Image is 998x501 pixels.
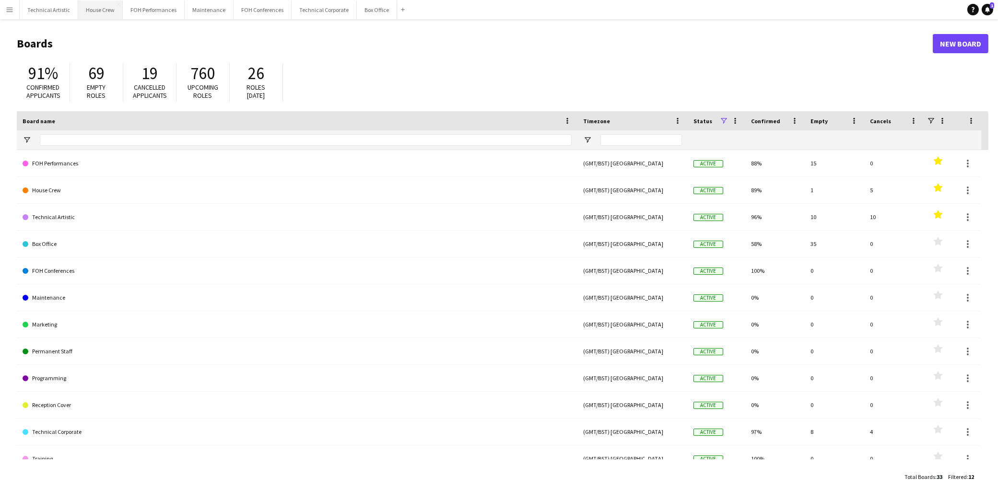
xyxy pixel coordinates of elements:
[904,467,942,486] div: :
[693,294,723,302] span: Active
[864,257,924,284] div: 0
[693,321,723,328] span: Active
[864,231,924,257] div: 0
[982,4,993,15] a: 1
[693,241,723,248] span: Active
[864,392,924,418] div: 0
[805,284,864,311] div: 0
[745,150,805,176] div: 88%
[23,392,572,419] a: Reception Cover
[234,0,292,19] button: FOH Conferences
[23,419,572,445] a: Technical Corporate
[805,204,864,230] div: 10
[864,150,924,176] div: 0
[577,177,688,203] div: (GMT/BST) [GEOGRAPHIC_DATA]
[191,63,215,84] span: 760
[805,445,864,472] div: 0
[88,63,105,84] span: 69
[357,0,397,19] button: Box Office
[864,177,924,203] div: 5
[123,0,185,19] button: FOH Performances
[693,455,723,463] span: Active
[805,365,864,391] div: 0
[20,0,78,19] button: Technical Artistic
[810,117,828,125] span: Empty
[745,338,805,364] div: 0%
[693,348,723,355] span: Active
[864,445,924,472] div: 0
[805,257,864,284] div: 0
[577,231,688,257] div: (GMT/BST) [GEOGRAPHIC_DATA]
[968,473,974,480] span: 12
[247,83,266,100] span: Roles [DATE]
[693,429,723,436] span: Active
[745,284,805,311] div: 0%
[745,204,805,230] div: 96%
[577,338,688,364] div: (GMT/BST) [GEOGRAPHIC_DATA]
[745,231,805,257] div: 58%
[23,257,572,284] a: FOH Conferences
[26,83,60,100] span: Confirmed applicants
[864,204,924,230] div: 10
[805,338,864,364] div: 0
[133,83,167,100] span: Cancelled applicants
[78,0,123,19] button: House Crew
[933,34,988,53] a: New Board
[745,419,805,445] div: 97%
[188,83,218,100] span: Upcoming roles
[693,375,723,382] span: Active
[292,0,357,19] button: Technical Corporate
[28,63,58,84] span: 91%
[577,392,688,418] div: (GMT/BST) [GEOGRAPHIC_DATA]
[583,117,610,125] span: Timezone
[805,231,864,257] div: 35
[990,2,994,9] span: 1
[23,136,31,144] button: Open Filter Menu
[693,187,723,194] span: Active
[577,257,688,284] div: (GMT/BST) [GEOGRAPHIC_DATA]
[23,338,572,365] a: Permanent Staff
[805,150,864,176] div: 15
[577,311,688,338] div: (GMT/BST) [GEOGRAPHIC_DATA]
[17,36,933,51] h1: Boards
[23,365,572,392] a: Programming
[600,134,682,146] input: Timezone Filter Input
[577,365,688,391] div: (GMT/BST) [GEOGRAPHIC_DATA]
[23,204,572,231] a: Technical Artistic
[23,231,572,257] a: Box Office
[23,150,572,177] a: FOH Performances
[693,160,723,167] span: Active
[864,338,924,364] div: 0
[937,473,942,480] span: 33
[805,419,864,445] div: 8
[141,63,158,84] span: 19
[751,117,780,125] span: Confirmed
[693,402,723,409] span: Active
[23,284,572,311] a: Maintenance
[745,392,805,418] div: 0%
[864,365,924,391] div: 0
[577,419,688,445] div: (GMT/BST) [GEOGRAPHIC_DATA]
[805,177,864,203] div: 1
[805,311,864,338] div: 0
[693,117,712,125] span: Status
[864,311,924,338] div: 0
[23,117,55,125] span: Board name
[23,311,572,338] a: Marketing
[870,117,891,125] span: Cancels
[745,365,805,391] div: 0%
[248,63,264,84] span: 26
[23,445,572,472] a: Training
[805,392,864,418] div: 0
[864,284,924,311] div: 0
[577,445,688,472] div: (GMT/BST) [GEOGRAPHIC_DATA]
[185,0,234,19] button: Maintenance
[948,473,967,480] span: Filtered
[577,204,688,230] div: (GMT/BST) [GEOGRAPHIC_DATA]
[948,467,974,486] div: :
[745,311,805,338] div: 0%
[87,83,106,100] span: Empty roles
[693,268,723,275] span: Active
[745,445,805,472] div: 100%
[693,214,723,221] span: Active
